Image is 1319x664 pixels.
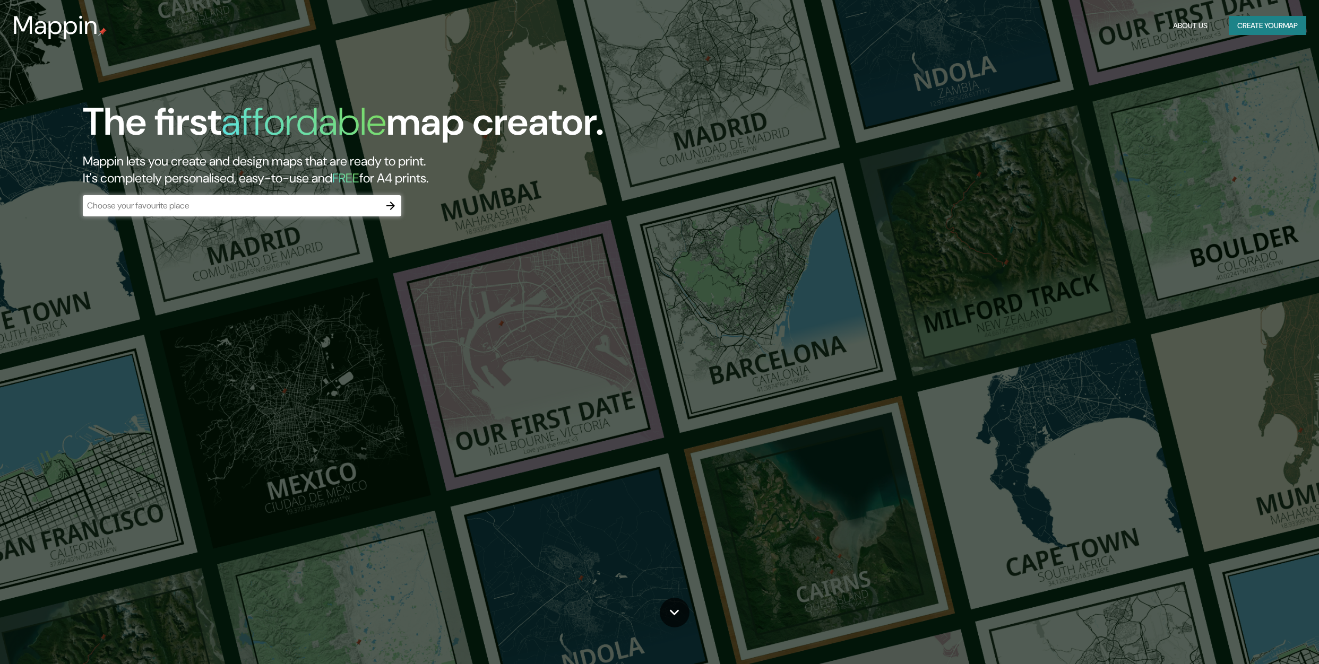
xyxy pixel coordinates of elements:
[13,11,98,40] h3: Mappin
[98,28,107,36] img: mappin-pin
[221,97,386,146] h1: affordable
[83,100,604,153] h1: The first map creator.
[332,170,359,186] h5: FREE
[1229,16,1306,36] button: Create yourmap
[83,199,380,212] input: Choose your favourite place
[83,153,743,187] h2: Mappin lets you create and design maps that are ready to print. It's completely personalised, eas...
[1169,16,1212,36] button: About Us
